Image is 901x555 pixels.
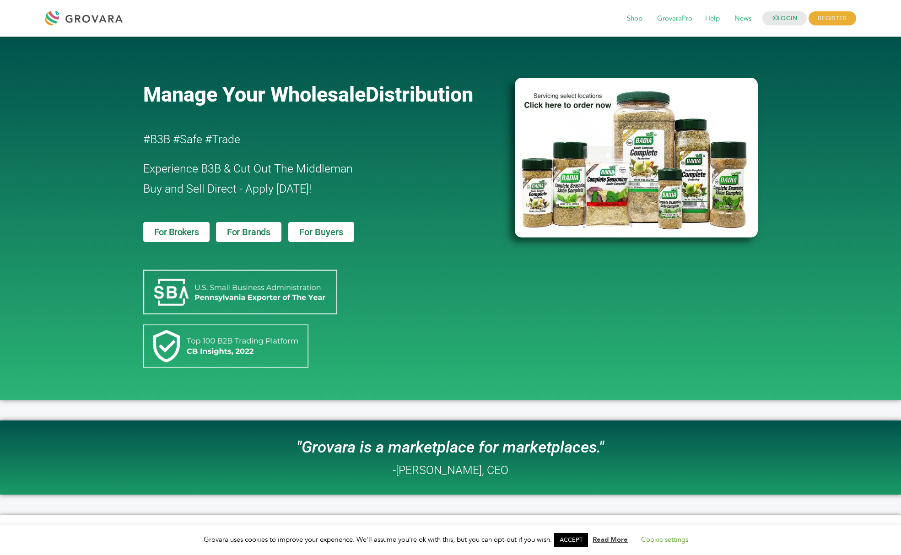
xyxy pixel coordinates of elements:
a: Cookie settings [641,535,688,544]
span: Distribution [366,82,473,107]
a: Manage Your WholesaleDistribution [143,82,500,107]
span: Buy and Sell Direct - Apply [DATE]! [143,182,312,195]
a: Help [699,14,726,24]
a: Shop [620,14,649,24]
span: REGISTER [809,11,856,26]
h2: -[PERSON_NAME], CEO [393,464,508,476]
span: For Brokers [154,227,199,237]
span: Grovara uses cookies to improve your experience. We'll assume you're ok with this, but you can op... [204,535,697,544]
a: News [728,14,758,24]
span: For Brands [227,227,270,237]
span: News [728,10,758,27]
span: GrovaraPro [651,10,699,27]
span: Manage Your Wholesale [143,82,366,107]
a: For Brands [216,222,281,242]
a: LOGIN [762,11,807,26]
a: GrovaraPro [651,14,699,24]
a: ACCEPT [554,533,588,547]
i: "Grovara is a marketplace for marketplaces." [297,438,604,457]
a: For Buyers [288,222,354,242]
span: For Buyers [299,227,343,237]
span: Experience B3B & Cut Out The Middleman [143,162,353,175]
h2: #B3B #Safe #Trade [143,129,463,150]
span: Shop [620,10,649,27]
a: Read More [593,535,628,544]
span: Help [699,10,726,27]
a: For Brokers [143,222,210,242]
